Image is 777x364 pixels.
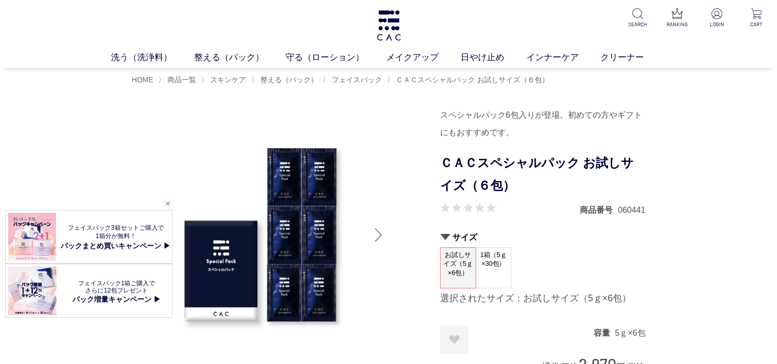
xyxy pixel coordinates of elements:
a: フェイスパック [330,76,382,84]
a: ＣＡＣスペシャルパック お試しサイズ（６包） [394,76,549,84]
a: CART [744,8,769,28]
a: 整える（パック） [258,76,318,84]
a: SEARCH [625,8,650,28]
span: 整える（パック） [260,76,318,84]
li: 〉 [201,75,249,85]
dd: 060441 [618,205,645,215]
p: LOGIN [704,21,729,28]
a: RANKING [665,8,690,28]
li: 〉 [251,75,320,85]
dd: 5ｇ×6包 [615,327,645,338]
span: フェイスパック [332,76,382,84]
li: 〉 [387,75,552,85]
dt: 容量 [593,327,615,338]
div: スペシャルパック6包入りが登場。初めての方やギフトにもおすすめです。 [440,106,646,141]
p: CART [744,21,769,28]
a: 洗う（洗浄料） [111,51,194,64]
span: ＣＡＣスペシャルパック お試しサイズ（６包） [396,76,549,84]
a: インナーケア [526,51,601,64]
a: クリーナー [600,51,666,64]
a: HOME [132,76,154,84]
div: 選択されたサイズ：お試しサイズ（5ｇ×6包） [440,293,646,305]
a: LOGIN [704,8,729,28]
div: Next slide [368,214,389,256]
a: お気に入りに登録する [440,325,468,354]
a: 整える（パック） [194,51,286,64]
a: スキンケア [208,76,246,84]
h1: ＣＡＣスペシャルパック お試しサイズ（６包） [440,152,646,198]
img: ＣＡＣスペシャルパック お試しサイズ（６包） お試しサイズ（5ｇ×6包） [132,106,389,363]
span: 商品一覧 [167,76,196,84]
dt: 商品番号 [580,205,618,215]
span: お試しサイズ（5ｇ×6包） [441,248,476,280]
a: メイクアップ [386,51,461,64]
li: 〉 [323,75,385,85]
img: logo [375,10,402,41]
p: SEARCH [625,21,650,28]
span: スキンケア [210,76,246,84]
p: RANKING [665,21,690,28]
a: 商品一覧 [165,76,196,84]
h2: サイズ [440,232,646,243]
a: 日やけ止め [461,51,526,64]
li: 〉 [158,75,199,85]
a: 守る（ローション） [286,51,386,64]
span: 1箱（5ｇ×30包） [476,248,511,277]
